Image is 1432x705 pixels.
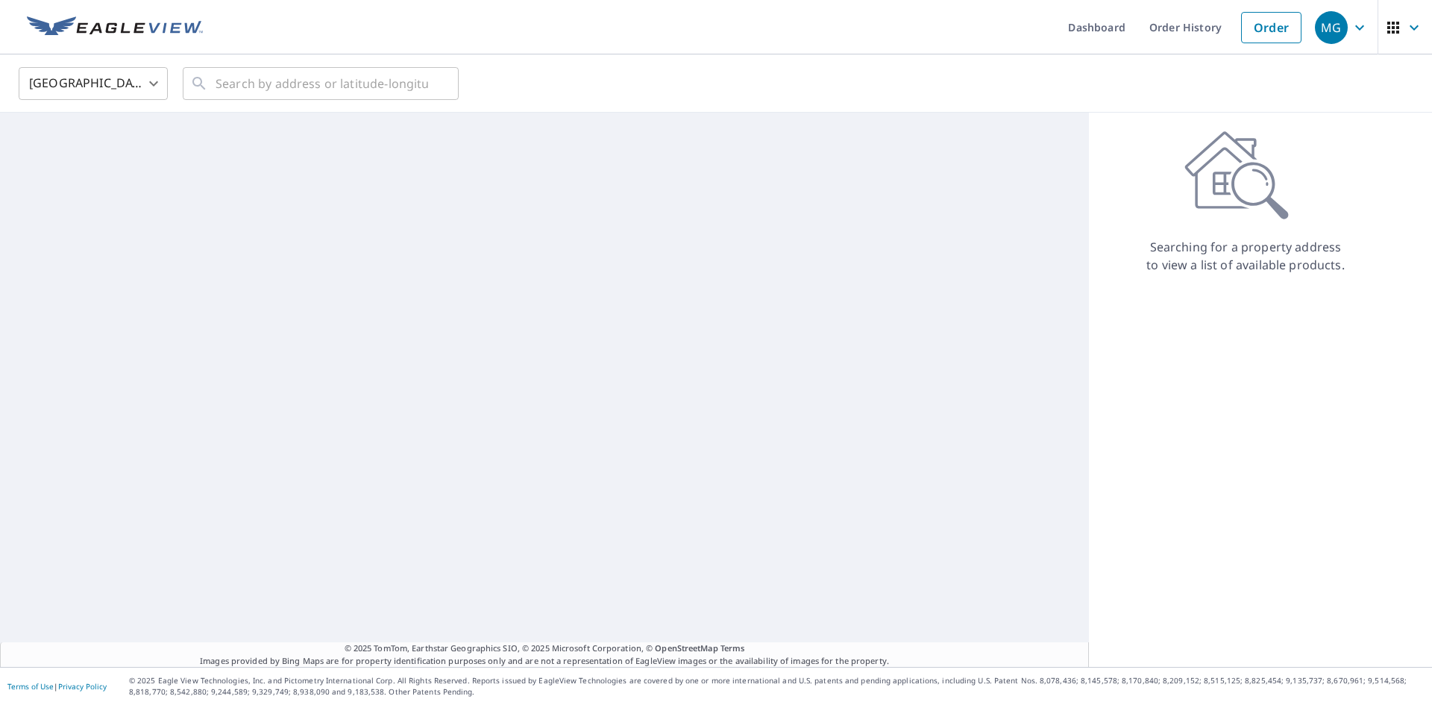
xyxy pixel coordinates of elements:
[1315,11,1348,44] div: MG
[58,681,107,692] a: Privacy Policy
[19,63,168,104] div: [GEOGRAPHIC_DATA]
[345,642,745,655] span: © 2025 TomTom, Earthstar Geographics SIO, © 2025 Microsoft Corporation, ©
[7,682,107,691] p: |
[27,16,203,39] img: EV Logo
[129,675,1425,698] p: © 2025 Eagle View Technologies, Inc. and Pictometry International Corp. All Rights Reserved. Repo...
[1241,12,1301,43] a: Order
[216,63,428,104] input: Search by address or latitude-longitude
[1146,238,1345,274] p: Searching for a property address to view a list of available products.
[7,681,54,692] a: Terms of Use
[720,642,745,654] a: Terms
[655,642,717,654] a: OpenStreetMap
